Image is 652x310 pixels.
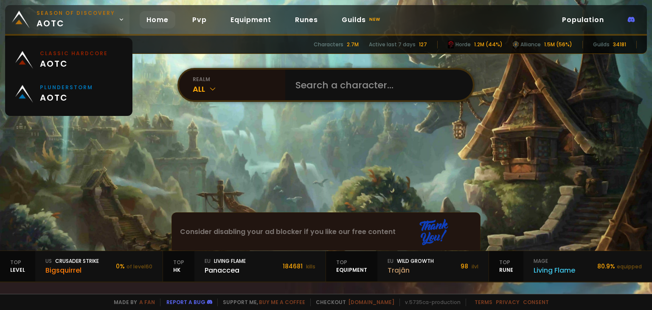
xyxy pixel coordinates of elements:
[10,259,25,266] span: Top
[185,11,214,28] a: Pvp
[5,5,129,34] a: Season of Discoveryaotc
[461,262,478,271] div: 98
[45,265,99,276] div: Bigsquirrel
[348,299,394,306] a: [DOMAIN_NAME]
[419,41,427,48] div: 127
[448,41,471,48] div: Horde
[617,263,642,270] small: equipped
[613,41,626,48] div: 34181
[40,91,93,104] span: aotc
[163,251,326,282] a: TopHKeuLiving FlamePanaccea184681 kills
[597,262,642,271] div: 80.9 %
[37,9,115,17] small: Season of Discovery
[472,263,478,270] small: ilvl
[388,265,434,276] div: Trajân
[116,262,152,271] div: 0 %
[448,41,454,48] img: horde
[489,251,523,282] div: Rune
[310,299,394,306] span: Checkout
[499,259,513,266] span: Top
[496,299,520,306] a: Privacy
[513,41,519,48] img: horde
[326,251,489,282] a: TopequipmenteuWild GrowthTrajân98 ilvl
[37,9,115,30] span: aotc
[335,11,389,28] a: Guildsnew
[40,57,108,70] span: aotc
[10,43,127,77] a: Classic Hardcoreaotc
[166,299,205,306] a: Report a bug
[193,83,285,95] div: All
[388,257,434,265] div: Wild Growth
[163,251,194,282] div: HK
[259,299,305,306] a: Buy me a coffee
[523,299,549,306] a: Consent
[593,41,610,48] div: Guilds
[45,257,52,265] span: us
[534,257,548,265] span: mage
[224,11,278,28] a: Equipment
[217,299,305,306] span: Support me,
[475,299,492,306] a: Terms
[10,77,127,111] a: Plunderstormaotc
[513,41,541,48] div: Alliance
[205,265,246,276] div: Panaccea
[314,41,343,48] div: Characters
[45,257,99,265] div: Crusader Strike
[399,299,461,306] span: v. 5735ca - production
[288,11,325,28] a: Runes
[205,257,246,265] div: Living Flame
[368,14,382,25] small: new
[173,259,184,266] span: Top
[139,299,155,306] a: a fan
[555,11,611,28] a: Population
[205,257,211,265] span: eu
[544,41,572,48] div: 1.5M (56%)
[40,84,93,91] small: Plunderstorm
[369,41,416,48] div: Active last 7 days
[474,41,503,48] div: 1.2M (44%)
[534,265,575,276] div: Living Flame
[283,262,315,271] div: 184681
[172,213,481,251] iframe: Advertisement
[489,251,652,282] a: TopRunemageLiving Flame80.9%equipped
[126,263,152,270] small: of level 60
[193,76,285,83] div: realm
[347,41,359,48] div: 2.7M
[109,299,155,306] span: Made by
[40,50,108,57] small: Classic Hardcore
[388,257,393,265] span: eu
[140,11,175,28] a: Home
[336,259,367,266] span: Top
[306,263,315,270] small: kills
[326,251,377,282] div: equipment
[290,70,463,100] input: Search a character...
